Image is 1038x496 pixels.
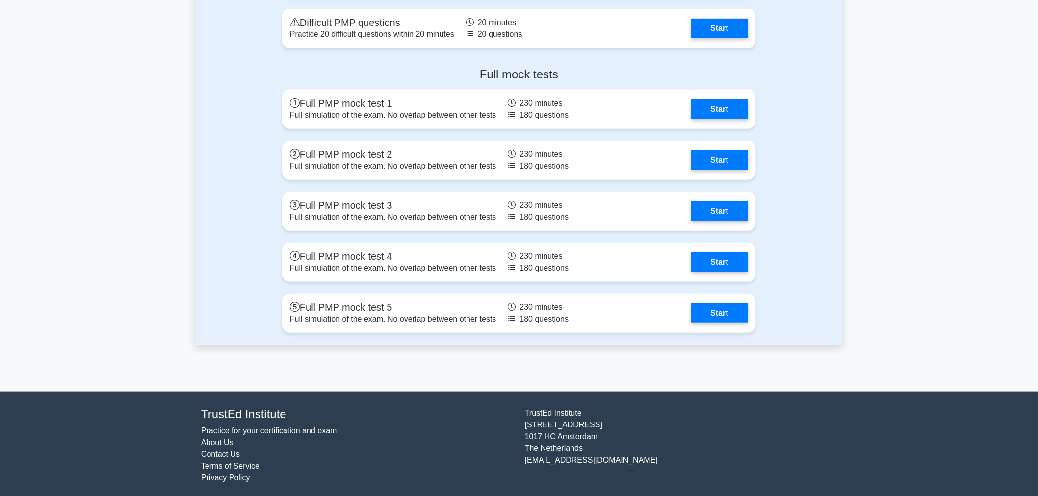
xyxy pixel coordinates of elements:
a: Start [691,19,748,38]
a: Start [691,99,748,119]
a: Start [691,303,748,323]
a: Start [691,252,748,272]
h4: TrustEd Institute [201,407,513,422]
a: Start [691,201,748,221]
h4: Full mock tests [282,68,756,82]
a: Start [691,150,748,170]
a: Privacy Policy [201,473,250,482]
a: About Us [201,438,234,446]
a: Terms of Service [201,462,259,470]
a: Contact Us [201,450,240,458]
div: TrustEd Institute [STREET_ADDRESS] 1017 HC Amsterdam The Netherlands [EMAIL_ADDRESS][DOMAIN_NAME] [519,407,843,484]
a: Practice for your certification and exam [201,426,337,435]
